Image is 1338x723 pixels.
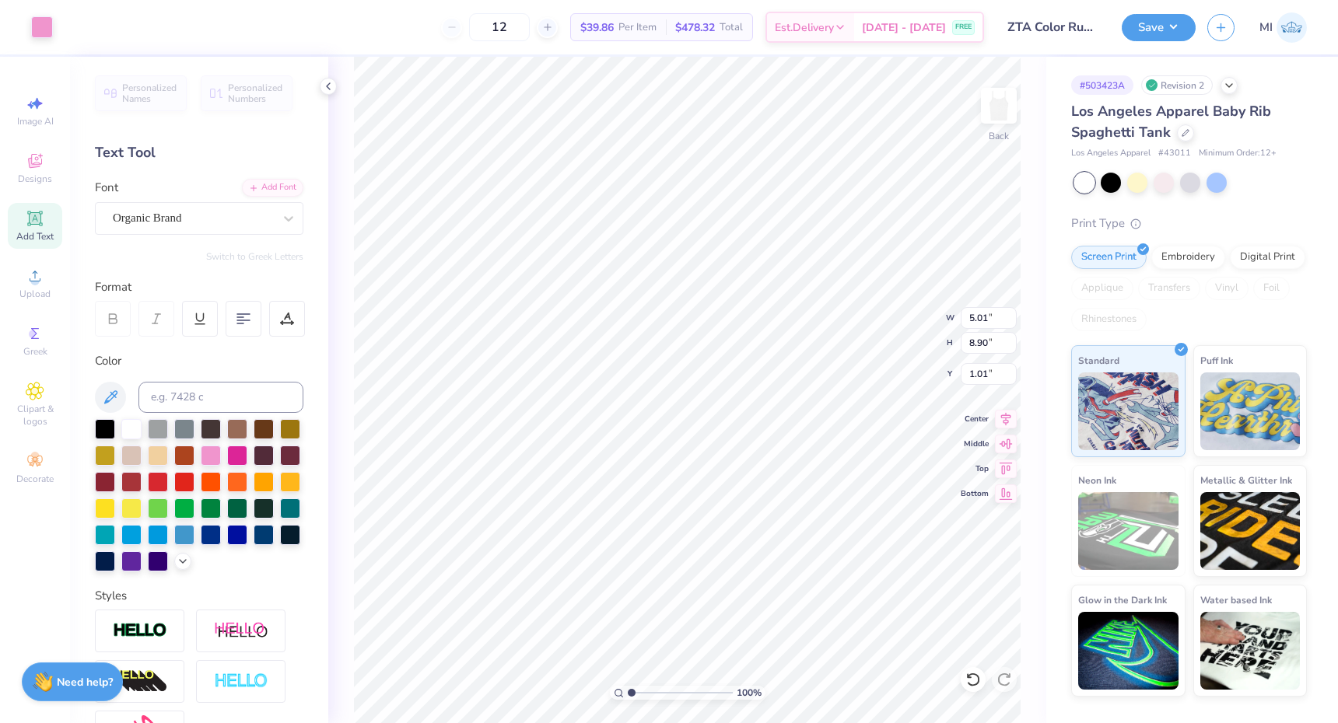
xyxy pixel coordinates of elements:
[17,115,54,127] span: Image AI
[1078,492,1179,570] img: Neon Ink
[961,438,989,449] span: Middle
[961,488,989,499] span: Bottom
[675,19,715,36] span: $478.32
[138,382,303,413] input: e.g. 7428 c
[1078,372,1179,450] img: Standard
[95,587,303,605] div: Styles
[1151,246,1225,269] div: Embroidery
[113,622,167,640] img: Stroke
[989,129,1009,143] div: Back
[955,22,972,33] span: FREE
[1200,612,1301,690] img: Water based Ink
[1078,352,1119,368] span: Standard
[1071,75,1133,95] div: # 503423A
[1071,246,1147,269] div: Screen Print
[95,352,303,370] div: Color
[16,473,54,485] span: Decorate
[19,288,51,300] span: Upload
[1141,75,1213,95] div: Revision 2
[862,19,946,36] span: [DATE] - [DATE]
[1205,277,1249,300] div: Vinyl
[1259,19,1273,37] span: MI
[1071,215,1307,232] div: Print Type
[1259,12,1307,43] a: MI
[95,142,303,163] div: Text Tool
[214,672,268,690] img: Negative Space
[1122,14,1196,41] button: Save
[95,278,305,296] div: Format
[1277,12,1307,43] img: Miruna Ispas
[1199,147,1277,160] span: Minimum Order: 12 +
[1071,147,1151,160] span: Los Angeles Apparel
[122,82,177,104] span: Personalized Names
[18,173,52,185] span: Designs
[1200,352,1233,368] span: Puff Ink
[1078,592,1167,608] span: Glow in the Dark Ink
[737,686,762,700] span: 100 %
[1071,277,1133,300] div: Applique
[95,179,118,197] label: Font
[1200,372,1301,450] img: Puff Ink
[1071,102,1271,141] span: Los Angeles Apparel Baby Rib Spaghetti Tank
[720,19,743,36] span: Total
[1078,472,1116,488] span: Neon Ink
[618,19,657,36] span: Per Item
[228,82,283,104] span: Personalized Numbers
[469,13,530,41] input: – –
[961,463,989,474] span: Top
[983,90,1014,121] img: Back
[1253,277,1290,300] div: Foil
[242,179,303,197] div: Add Font
[1200,492,1301,570] img: Metallic & Glitter Ink
[1230,246,1305,269] div: Digital Print
[113,669,167,694] img: 3d Illusion
[961,414,989,424] span: Center
[1078,612,1179,690] img: Glow in the Dark Ink
[1200,472,1292,488] span: Metallic & Glitter Ink
[1158,147,1191,160] span: # 43011
[1200,592,1272,608] span: Water based Ink
[206,250,303,263] button: Switch to Greek Letters
[23,345,47,358] span: Greek
[996,12,1110,43] input: Untitled Design
[1138,277,1200,300] div: Transfers
[775,19,834,36] span: Est. Delivery
[214,621,268,641] img: Shadow
[16,230,54,243] span: Add Text
[57,675,113,690] strong: Need help?
[580,19,614,36] span: $39.86
[8,403,62,428] span: Clipart & logos
[1071,308,1147,331] div: Rhinestones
